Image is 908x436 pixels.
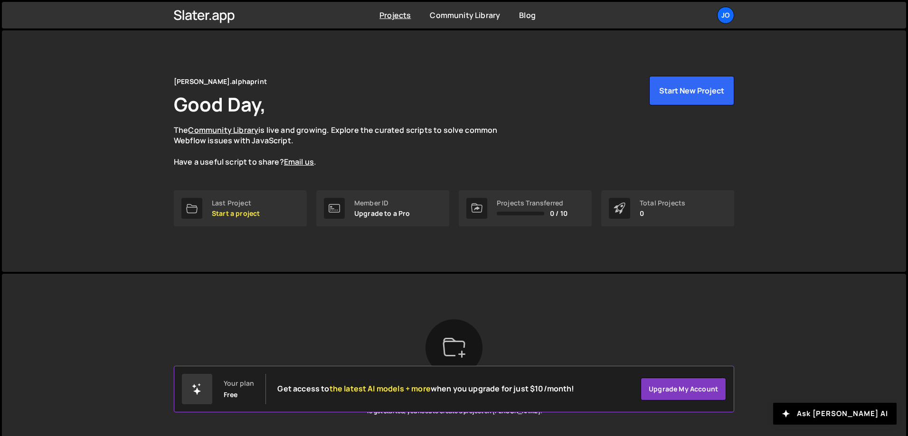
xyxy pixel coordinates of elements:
[640,210,685,217] p: 0
[354,199,410,207] div: Member ID
[212,199,260,207] div: Last Project
[649,76,734,105] button: Start New Project
[277,384,574,393] h2: Get access to when you upgrade for just $10/month!
[379,10,411,20] a: Projects
[212,210,260,217] p: Start a project
[354,210,410,217] p: Upgrade to a Pro
[717,7,734,24] a: jo
[174,91,266,117] h1: Good Day,
[430,10,500,20] a: Community Library
[174,190,307,226] a: Last Project Start a project
[330,383,431,394] span: the latest AI models + more
[174,76,267,87] div: [PERSON_NAME].alphaprint
[519,10,536,20] a: Blog
[773,403,897,425] button: Ask [PERSON_NAME] AI
[641,378,726,400] a: Upgrade my account
[497,199,567,207] div: Projects Transferred
[224,391,238,399] div: Free
[284,157,314,167] a: Email us
[174,125,516,167] p: The is live and growing. Explore the curated scripts to solve common Webflow issues with JavaScri...
[188,125,258,135] a: Community Library
[640,199,685,207] div: Total Projects
[224,380,254,387] div: Your plan
[550,210,567,217] span: 0 / 10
